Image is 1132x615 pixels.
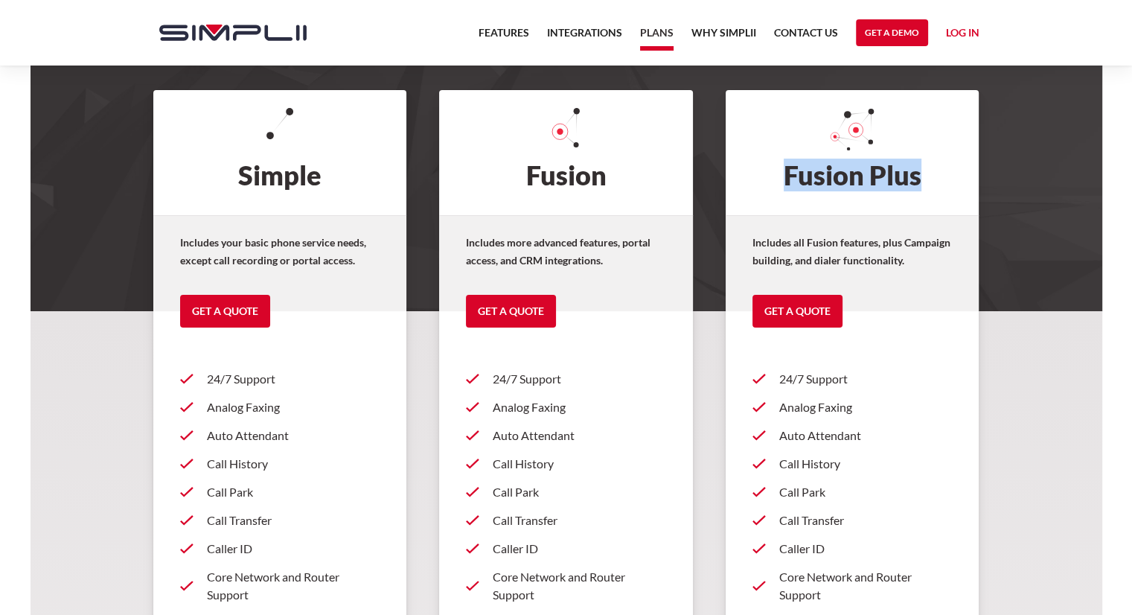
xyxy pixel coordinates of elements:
[180,421,380,450] a: Auto Attendant
[479,24,529,51] a: Features
[466,295,556,328] a: Get a Quote
[207,370,380,388] p: 24/7 Support
[752,506,953,535] a: Call Transfer
[779,370,953,388] p: 24/7 Support
[180,234,380,270] p: Includes your basic phone service needs, except call recording or portal access.
[180,295,270,328] a: Get a Quote
[207,512,380,529] p: Call Transfer
[752,563,953,609] a: Core Network and Router Support
[466,535,666,563] a: Caller ID
[752,295,842,328] a: Get a Quote
[466,563,666,609] a: Core Network and Router Support
[466,393,666,421] a: Analog Faxing
[207,455,380,473] p: Call History
[466,506,666,535] a: Call Transfer
[439,90,693,215] h2: Fusion
[159,25,307,41] img: Simplii
[946,24,979,46] a: Log in
[779,512,953,529] p: Call Transfer
[180,393,380,421] a: Analog Faxing
[779,483,953,501] p: Call Park
[180,563,380,609] a: Core Network and Router Support
[466,236,650,267] strong: Includes more advanced features, portal access, and CRM integrations.
[493,370,666,388] p: 24/7 Support
[207,568,380,604] p: Core Network and Router Support
[180,365,380,393] a: 24/7 Support
[493,540,666,558] p: Caller ID
[180,450,380,478] a: Call History
[180,478,380,506] a: Call Park
[180,506,380,535] a: Call Transfer
[493,512,666,529] p: Call Transfer
[779,455,953,473] p: Call History
[466,478,666,506] a: Call Park
[547,24,622,51] a: Integrations
[466,450,666,478] a: Call History
[752,421,953,450] a: Auto Attendant
[779,540,953,558] p: Caller ID
[493,398,666,416] p: Analog Faxing
[153,90,407,215] h2: Simple
[640,24,674,51] a: Plans
[752,365,953,393] a: 24/7 Support
[774,24,838,51] a: Contact US
[856,19,928,46] a: Get a Demo
[207,483,380,501] p: Call Park
[493,483,666,501] p: Call Park
[752,236,950,267] strong: Includes all Fusion features, plus Campaign building, and dialer functionality.
[180,535,380,563] a: Caller ID
[493,427,666,444] p: Auto Attendant
[207,398,380,416] p: Analog Faxing
[691,24,756,51] a: Why Simplii
[207,427,380,444] p: Auto Attendant
[207,540,380,558] p: Caller ID
[779,427,953,444] p: Auto Attendant
[752,478,953,506] a: Call Park
[752,393,953,421] a: Analog Faxing
[752,535,953,563] a: Caller ID
[466,365,666,393] a: 24/7 Support
[466,421,666,450] a: Auto Attendant
[779,568,953,604] p: Core Network and Router Support
[779,398,953,416] p: Analog Faxing
[493,455,666,473] p: Call History
[752,450,953,478] a: Call History
[493,568,666,604] p: Core Network and Router Support
[726,90,979,215] h2: Fusion Plus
